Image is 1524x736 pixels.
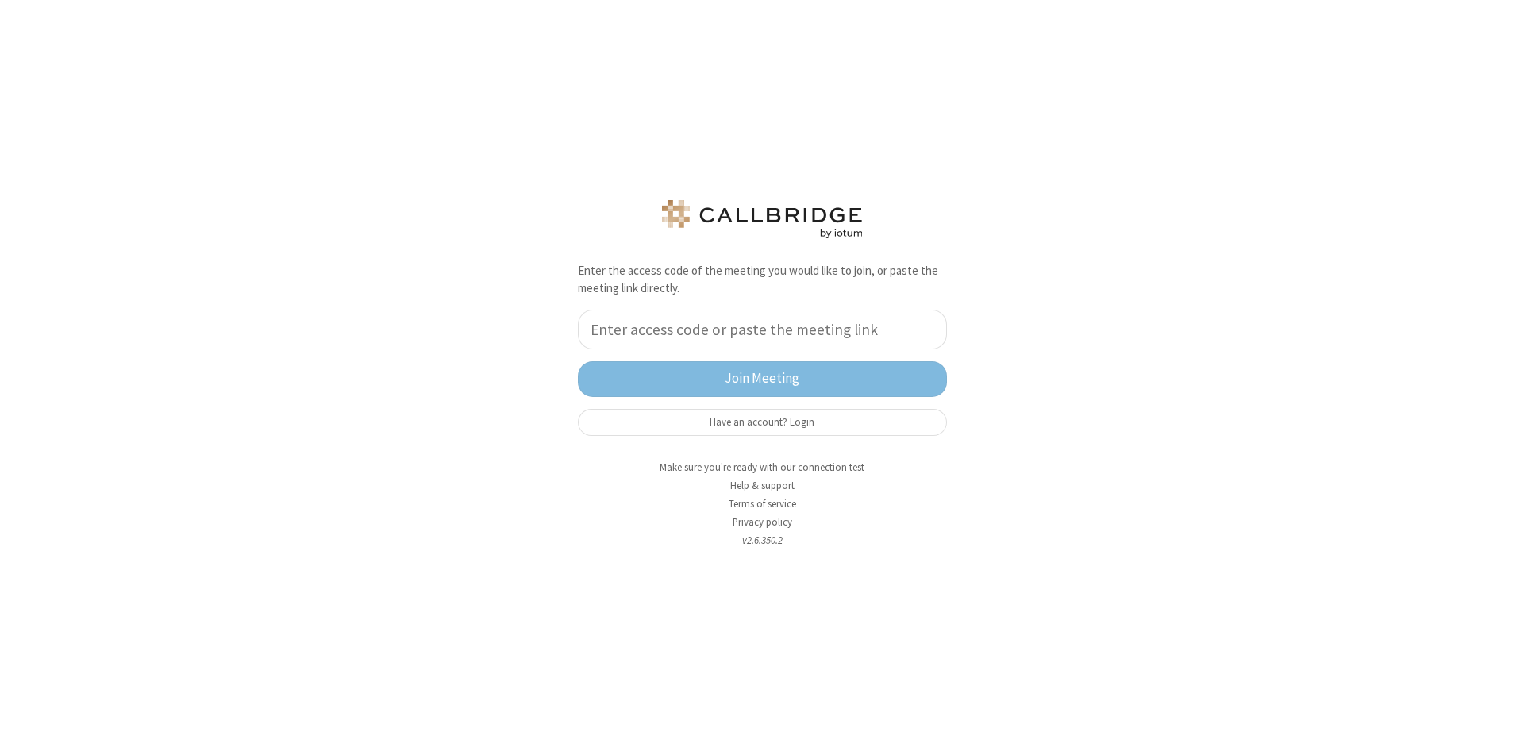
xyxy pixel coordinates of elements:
img: logo.png [659,200,865,238]
button: Have an account? Login [578,409,947,436]
a: Help & support [730,479,795,492]
a: Make sure you're ready with our connection test [660,460,864,474]
li: v2.6.350.2 [566,533,959,548]
a: Privacy policy [733,515,792,529]
input: Enter access code or paste the meeting link [578,310,947,349]
a: Terms of service [729,497,796,511]
button: Join Meeting [578,361,947,397]
p: Enter the access code of the meeting you would like to join, or paste the meeting link directly. [578,262,947,298]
